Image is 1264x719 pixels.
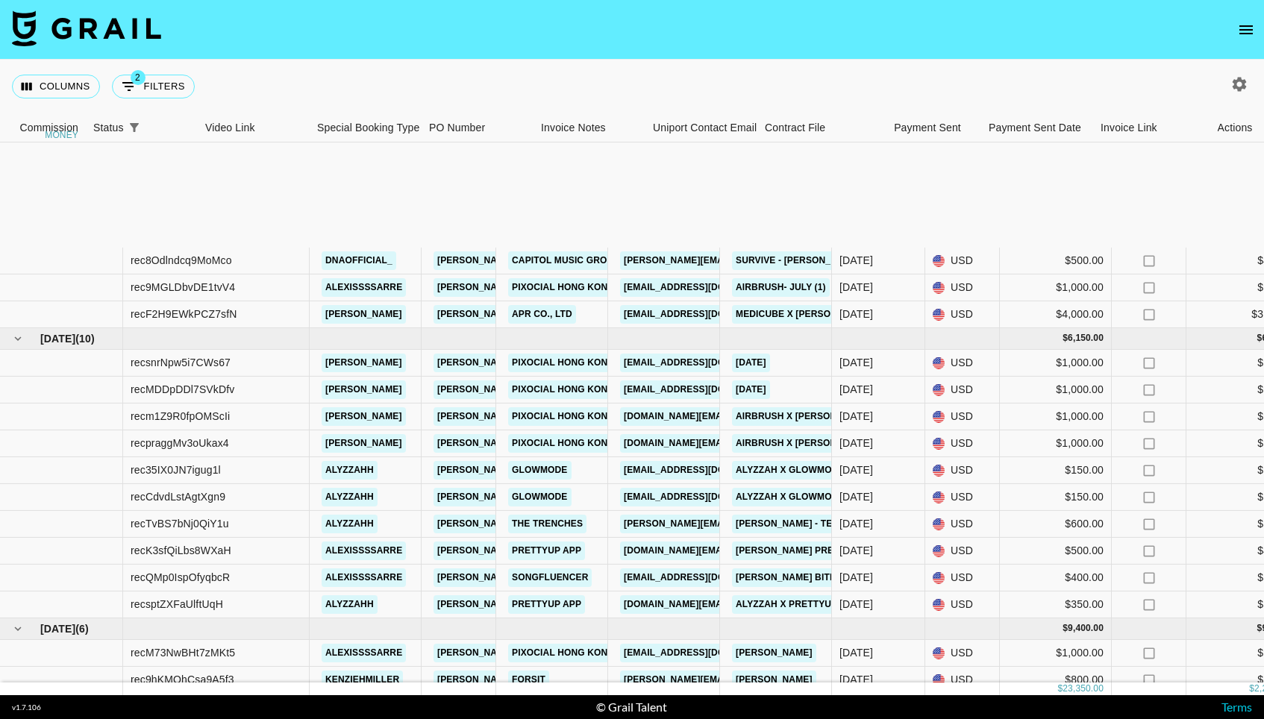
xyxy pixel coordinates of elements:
a: [PERSON_NAME] bitin list phase 2 [732,568,907,587]
a: Pixocial Hong Kong Limited [508,407,657,426]
div: USD [925,484,1000,511]
div: Aug '25 [839,489,873,504]
div: Aug '25 [839,382,873,397]
div: USD [925,667,1000,694]
div: USD [925,248,1000,274]
button: Sort [145,117,166,138]
div: © Grail Talent [596,700,667,715]
a: [PERSON_NAME][EMAIL_ADDRESS][DOMAIN_NAME] [620,515,863,533]
a: alyzzahh [322,595,378,614]
a: [PERSON_NAME][EMAIL_ADDRESS][DOMAIN_NAME] [434,380,677,399]
button: Show filters [124,117,145,138]
div: $600.00 [1000,511,1112,538]
div: recm1Z9R0fpOMScIi [131,409,230,424]
div: 9,400.00 [1068,622,1104,635]
div: Jul '25 [839,253,873,268]
div: Aug '25 [839,516,873,531]
div: Commission [19,113,78,142]
div: USD [925,591,1000,618]
div: USD [925,274,1000,301]
div: $ [1257,332,1263,345]
div: recK3sfQiLbs8WXaH [131,543,231,558]
span: 2 [131,70,146,85]
div: $400.00 [1000,565,1112,591]
a: Alyzzah X PrettyUp [732,595,841,614]
div: $350.00 [1000,591,1112,618]
div: Uniport Contact Email [653,113,757,142]
div: PO Number [429,113,485,142]
div: recTvBS7bNj0QiY1u [131,516,229,531]
div: Contract File [765,113,825,142]
a: Airbrush X [PERSON_NAME] [DATE] [732,407,908,426]
a: [PERSON_NAME][EMAIL_ADDRESS][DOMAIN_NAME] [434,568,677,587]
a: [DOMAIN_NAME][EMAIL_ADDRESS][DOMAIN_NAME] [620,541,862,560]
div: $150.00 [1000,457,1112,484]
span: [DATE] [40,331,75,346]
div: Status [93,113,124,142]
span: ( 10 ) [75,331,95,346]
div: $ [1257,622,1263,635]
div: $1,000.00 [1000,274,1112,301]
div: Invoice Notes [541,113,606,142]
div: USD [925,565,1000,591]
div: PO Number [422,113,534,142]
button: Show filters [112,75,195,98]
a: [PERSON_NAME][EMAIL_ADDRESS][DOMAIN_NAME] [434,515,677,533]
a: [EMAIL_ADDRESS][DOMAIN_NAME] [620,461,787,480]
div: $ [1063,622,1068,635]
div: USD [925,511,1000,538]
div: Aug '25 [839,436,873,450]
div: $ [1249,682,1254,694]
div: Video Link [198,113,310,142]
a: [PERSON_NAME][EMAIL_ADDRESS][DOMAIN_NAME] [434,461,677,480]
div: Sep '25 [839,645,873,660]
a: kenziehmiller [322,671,403,689]
div: $4,000.00 [1000,301,1112,328]
img: Grail Talent [12,10,161,46]
a: Terms [1221,700,1252,714]
div: Uniport Contact Email [645,113,757,142]
a: [PERSON_NAME][EMAIL_ADDRESS][DOMAIN_NAME] [434,644,677,662]
div: Payment Sent Date [989,113,1081,142]
div: Aug '25 [839,570,873,585]
a: alyzzahh [322,461,378,480]
div: recM73NwBHt7zMKt5 [131,645,235,660]
a: GLOWMODE [508,488,572,506]
a: Pixocial Hong Kong Limited [508,644,657,662]
a: APR Co., Ltd [508,305,576,324]
div: Aug '25 [839,409,873,424]
button: hide children [7,328,28,349]
div: Video Link [205,113,255,142]
a: alyzzahh [322,515,378,533]
div: Special Booking Type [317,113,419,142]
div: $800.00 [1000,667,1112,694]
div: Invoice Notes [534,113,645,142]
div: recMDDpDDl7SVkDfv [131,382,234,397]
a: [PERSON_NAME][EMAIL_ADDRESS][DOMAIN_NAME] [434,434,677,453]
a: Pixocial Hong Kong Limited [508,354,657,372]
div: Invoice Link [1093,113,1205,142]
div: $1,000.00 [1000,640,1112,667]
div: money [45,131,78,139]
a: [PERSON_NAME][EMAIL_ADDRESS][DOMAIN_NAME] [434,305,677,324]
div: $1,000.00 [1000,350,1112,377]
a: GLOWMODE [508,461,572,480]
a: [PERSON_NAME] - Tell You Straight / Pressure [732,515,977,533]
a: [PERSON_NAME][EMAIL_ADDRESS][DOMAIN_NAME] [620,251,863,270]
div: recCdvdLstAgtXgn9 [131,489,225,504]
a: [EMAIL_ADDRESS][DOMAIN_NAME] [620,354,787,372]
div: Status [86,113,198,142]
div: Special Booking Type [310,113,422,142]
a: PrettyUp App [508,541,585,560]
div: rec9hKMOhCsa9A5f3 [131,672,234,687]
span: ( 6 ) [75,621,89,636]
a: [PERSON_NAME] [322,434,406,453]
a: [PERSON_NAME][EMAIL_ADDRESS][DOMAIN_NAME] [434,354,677,372]
a: [EMAIL_ADDRESS][DOMAIN_NAME] [620,568,787,587]
a: [PERSON_NAME] [322,305,406,324]
a: PrettyUp App [508,595,585,614]
a: alexissssarre [322,541,406,560]
div: Aug '25 [839,597,873,612]
a: [PERSON_NAME][EMAIL_ADDRESS][DOMAIN_NAME] [434,671,677,689]
div: USD [925,430,1000,457]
